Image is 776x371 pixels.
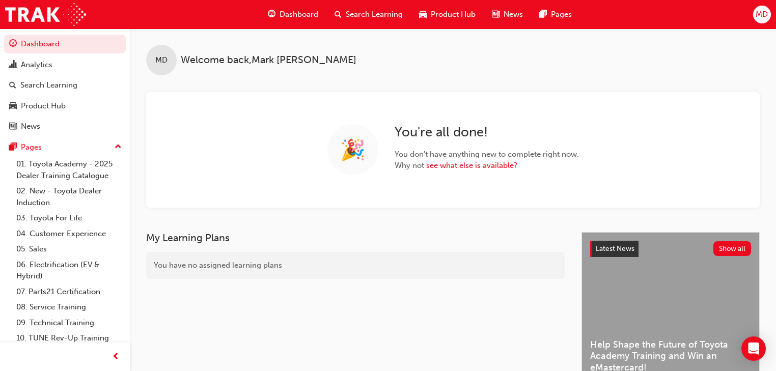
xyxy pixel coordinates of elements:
a: 02. New - Toyota Dealer Induction [12,183,126,210]
span: Latest News [596,244,634,253]
span: MD [756,9,768,20]
a: Search Learning [4,76,126,95]
a: 03. Toyota For Life [12,210,126,226]
a: 08. Service Training [12,299,126,315]
a: News [4,117,126,136]
a: pages-iconPages [531,4,580,25]
img: Trak [5,3,86,26]
div: Analytics [21,59,52,71]
a: car-iconProduct Hub [411,4,484,25]
a: Analytics [4,55,126,74]
h2: You're all done! [395,124,579,140]
span: up-icon [115,140,122,154]
button: DashboardAnalyticsSearch LearningProduct HubNews [4,33,126,138]
a: 07. Parts21 Certification [12,284,126,300]
span: pages-icon [9,143,17,152]
span: Search Learning [346,9,403,20]
span: Welcome back , Mark [PERSON_NAME] [181,54,356,66]
a: 06. Electrification (EV & Hybrid) [12,257,126,284]
span: news-icon [9,122,17,131]
span: pages-icon [539,8,547,21]
span: guage-icon [268,8,275,21]
button: MD [753,6,771,23]
div: News [21,121,40,132]
span: car-icon [9,102,17,111]
div: Product Hub [21,100,66,112]
span: You don't have anything new to complete right now. [395,149,579,160]
a: Latest NewsShow all [590,241,751,257]
a: 04. Customer Experience [12,226,126,242]
button: Show all [713,241,752,256]
h3: My Learning Plans [146,232,565,244]
a: Product Hub [4,97,126,116]
span: car-icon [419,8,427,21]
button: Pages [4,138,126,157]
a: guage-iconDashboard [260,4,326,25]
span: Pages [551,9,572,20]
span: Dashboard [280,9,318,20]
span: chart-icon [9,61,17,70]
a: news-iconNews [484,4,531,25]
div: Pages [21,141,42,153]
a: search-iconSearch Learning [326,4,411,25]
a: 01. Toyota Academy - 2025 Dealer Training Catalogue [12,156,126,183]
a: 10. TUNE Rev-Up Training [12,330,126,346]
span: search-icon [335,8,342,21]
span: prev-icon [112,351,120,363]
div: You have no assigned learning plans [146,252,565,279]
a: 05. Sales [12,241,126,257]
div: Open Intercom Messenger [741,336,766,361]
span: Why not [395,160,579,172]
span: news-icon [492,8,500,21]
div: Search Learning [20,79,77,91]
a: see what else is available? [426,161,517,170]
span: MD [155,54,168,66]
span: search-icon [9,81,16,90]
a: Dashboard [4,35,126,53]
span: guage-icon [9,40,17,49]
span: 🎉 [340,144,366,156]
span: Product Hub [431,9,476,20]
a: 09. Technical Training [12,315,126,331]
span: News [504,9,523,20]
